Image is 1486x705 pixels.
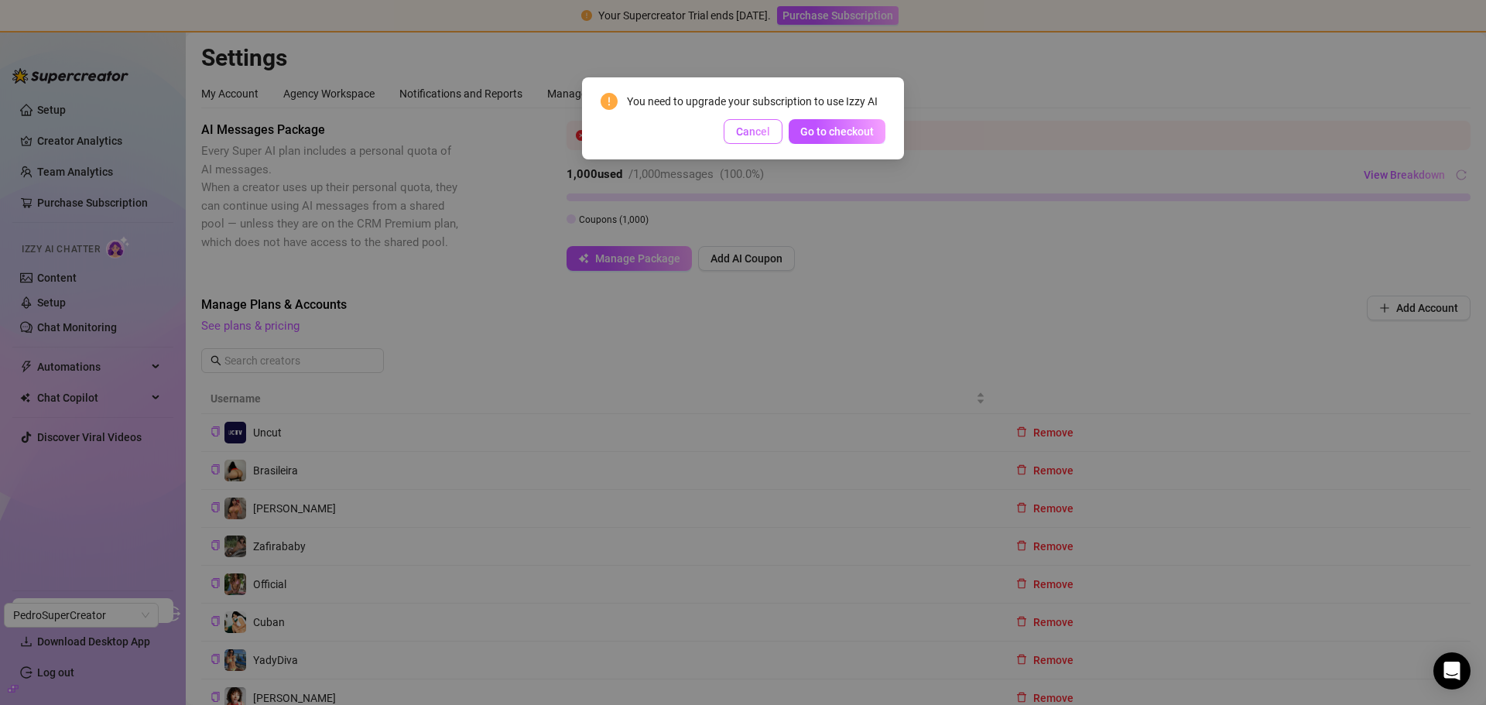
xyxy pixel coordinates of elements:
[736,125,770,138] span: Cancel
[627,93,885,110] div: You need to upgrade your subscription to use Izzy AI
[601,93,618,110] span: exclamation-circle
[800,125,874,138] span: Go to checkout
[789,119,885,144] button: Go to checkout
[724,119,782,144] button: Cancel
[1433,652,1471,690] div: Open Intercom Messenger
